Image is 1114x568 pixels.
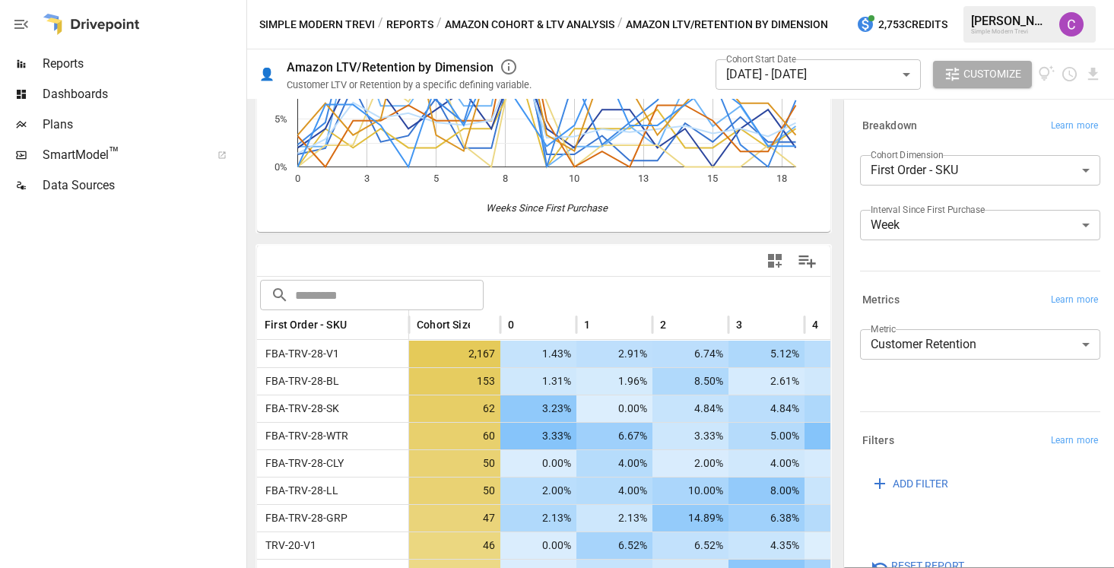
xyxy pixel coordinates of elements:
[820,314,841,335] button: Sort
[1051,433,1098,449] span: Learn more
[265,317,347,332] span: First Order - SKU
[43,176,243,195] span: Data Sources
[43,146,201,164] span: SmartModel
[812,478,878,504] span: 4.00%
[287,60,494,75] div: Amazon LTV/Retention by Dimension
[812,368,878,395] span: 3.27%
[812,423,878,449] span: 16.67%
[508,505,573,532] span: 2.13%
[508,395,573,422] span: 3.23%
[963,65,1021,84] span: Customize
[1050,3,1093,46] button: Corbin Wallace
[893,474,948,493] span: ADD FILTER
[1051,119,1098,134] span: Learn more
[812,341,878,367] span: 5.63%
[736,532,801,559] span: 4.35%
[860,470,959,497] button: ADD FILTER
[660,532,725,559] span: 6.52%
[433,173,439,184] text: 5
[259,423,348,449] span: FBA-TRV-28-WTR
[259,341,339,367] span: FBA-TRV-28-V1
[660,368,725,395] span: 8.50%
[386,15,433,34] button: Reports
[287,79,532,90] div: Customer LTV or Retention by a specific defining variable.
[417,505,497,532] span: 47
[812,395,878,422] span: 6.45%
[417,395,497,422] span: 62
[584,395,649,422] span: 0.00%
[736,505,801,532] span: 6.38%
[850,11,954,39] button: 2,753Credits
[736,478,801,504] span: 8.00%
[516,314,537,335] button: Sort
[378,15,383,34] div: /
[508,423,573,449] span: 3.33%
[1038,61,1055,88] button: View documentation
[295,173,300,184] text: 0
[417,423,497,449] span: 60
[259,505,348,532] span: FBA-TRV-28-GRP
[660,450,725,477] span: 2.00%
[584,423,649,449] span: 6.67%
[860,210,1100,240] div: Week
[584,450,649,477] span: 4.00%
[812,532,878,559] span: 0.00%
[638,173,649,184] text: 13
[660,505,725,532] span: 14.89%
[508,532,573,559] span: 0.00%
[860,155,1100,186] div: First Order - SKU
[1061,65,1078,83] button: Schedule report
[259,450,344,477] span: FBA-TRV-28-CLY
[776,173,787,184] text: 18
[660,341,725,367] span: 6.74%
[503,173,508,184] text: 8
[668,314,689,335] button: Sort
[417,341,497,367] span: 2,167
[812,317,818,332] span: 4
[660,317,666,332] span: 2
[871,322,896,335] label: Metric
[862,292,900,309] h6: Metrics
[812,505,878,532] span: 6.38%
[471,314,493,335] button: Sort
[860,329,1100,360] div: Customer Retention
[584,368,649,395] span: 1.96%
[871,148,943,161] label: Cohort Dimension
[348,314,370,335] button: Sort
[862,433,894,449] h6: Filters
[417,368,497,395] span: 153
[790,244,824,278] button: Manage Columns
[569,173,579,184] text: 10
[508,317,514,332] span: 0
[486,202,608,214] text: Weeks Since First Purchase
[1059,12,1084,36] img: Corbin Wallace
[43,85,243,103] span: Dashboards
[417,478,497,504] span: 50
[736,395,801,422] span: 4.84%
[736,423,801,449] span: 5.00%
[707,173,718,184] text: 15
[508,341,573,367] span: 1.43%
[275,161,287,173] text: 0%
[259,478,338,504] span: FBA-TRV-28-LL
[364,173,370,184] text: 3
[660,423,725,449] span: 3.33%
[871,203,985,216] label: Interval Since First Purchase
[584,317,590,332] span: 1
[259,15,375,34] button: Simple Modern Trevi
[592,314,613,335] button: Sort
[508,478,573,504] span: 2.00%
[933,61,1032,88] button: Customize
[862,118,917,135] h6: Breakdown
[744,314,765,335] button: Sort
[812,450,878,477] span: 2.00%
[736,368,801,395] span: 2.61%
[1084,65,1102,83] button: Download report
[43,55,243,73] span: Reports
[259,395,339,422] span: FBA-TRV-28-SK
[617,15,623,34] div: /
[584,341,649,367] span: 2.91%
[736,341,801,367] span: 5.12%
[275,113,287,125] text: 5%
